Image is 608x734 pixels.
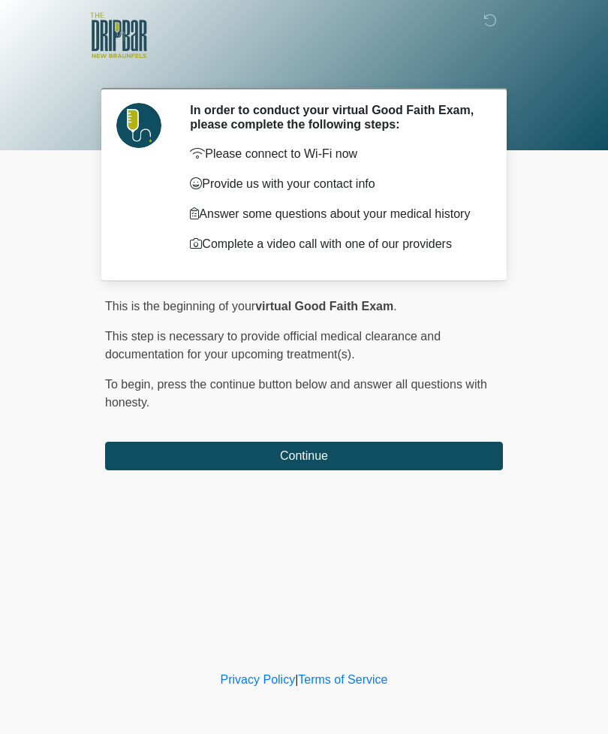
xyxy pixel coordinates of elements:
[295,673,298,686] a: |
[105,300,255,313] span: This is the beginning of your
[105,378,157,391] span: To begin,
[90,11,147,60] img: The DRIPBaR - New Braunfels Logo
[298,673,387,686] a: Terms of Service
[190,175,480,193] p: Provide us with your contact info
[105,330,441,361] span: This step is necessary to provide official medical clearance and documentation for your upcoming ...
[190,145,480,163] p: Please connect to Wi-Fi now
[255,300,393,313] strong: virtual Good Faith Exam
[190,103,480,131] h2: In order to conduct your virtual Good Faith Exam, please complete the following steps:
[105,442,503,470] button: Continue
[221,673,296,686] a: Privacy Policy
[116,103,161,148] img: Agent Avatar
[105,378,487,409] span: press the continue button below and answer all questions with honesty.
[393,300,396,313] span: .
[190,235,480,253] p: Complete a video call with one of our providers
[190,205,480,223] p: Answer some questions about your medical history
